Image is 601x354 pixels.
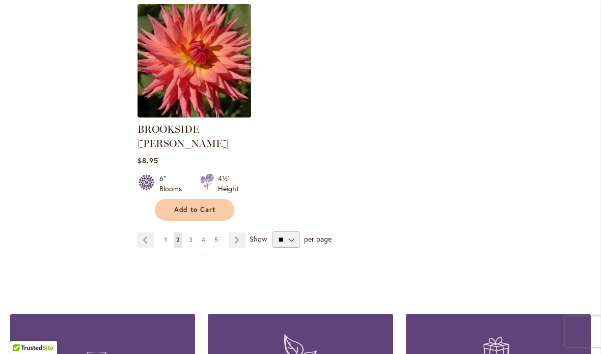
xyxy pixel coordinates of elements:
span: per page [304,234,332,244]
a: BROOKSIDE CHERI [138,110,251,120]
a: 3 [186,232,195,248]
span: Add to Cart [174,205,216,214]
span: Show [250,234,267,244]
span: 1 [165,236,167,244]
a: 4 [199,232,208,248]
iframe: Launch Accessibility Center [8,318,36,346]
span: $8.95 [138,156,158,165]
a: 1 [162,232,170,248]
span: 5 [214,236,218,244]
div: 6" Blooms [159,173,188,194]
span: 3 [189,236,193,244]
a: 5 [212,232,221,248]
div: 4½' Height [218,173,239,194]
span: 4 [202,236,205,244]
span: 2 [176,236,180,244]
a: BROOKSIDE [PERSON_NAME] [138,123,228,150]
img: BROOKSIDE CHERI [138,4,251,117]
button: Add to Cart [155,199,234,221]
